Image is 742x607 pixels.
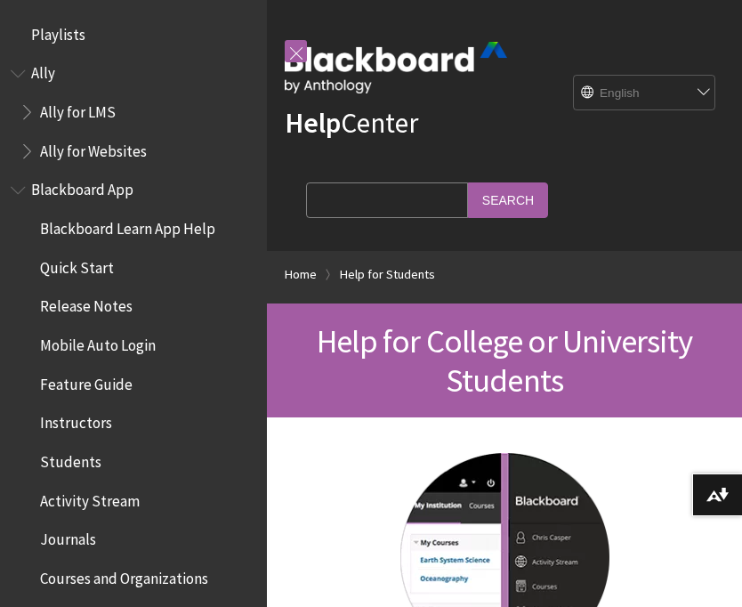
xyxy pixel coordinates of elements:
[40,97,116,121] span: Ally for LMS
[468,182,548,217] input: Search
[40,525,96,549] span: Journals
[31,175,133,199] span: Blackboard App
[40,409,112,433] span: Instructors
[574,76,716,111] select: Site Language Selector
[340,263,435,286] a: Help for Students
[40,136,147,160] span: Ally for Websites
[40,214,215,238] span: Blackboard Learn App Help
[40,369,133,393] span: Feature Guide
[285,105,418,141] a: HelpCenter
[11,20,256,50] nav: Book outline for Playlists
[40,330,156,354] span: Mobile Auto Login
[31,20,85,44] span: Playlists
[40,486,140,510] span: Activity Stream
[285,42,507,93] img: Blackboard by Anthology
[40,292,133,316] span: Release Notes
[285,105,341,141] strong: Help
[11,59,256,166] nav: Book outline for Anthology Ally Help
[285,263,317,286] a: Home
[40,253,114,277] span: Quick Start
[40,447,101,471] span: Students
[31,59,55,83] span: Ally
[40,563,208,587] span: Courses and Organizations
[317,320,692,401] span: Help for College or University Students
